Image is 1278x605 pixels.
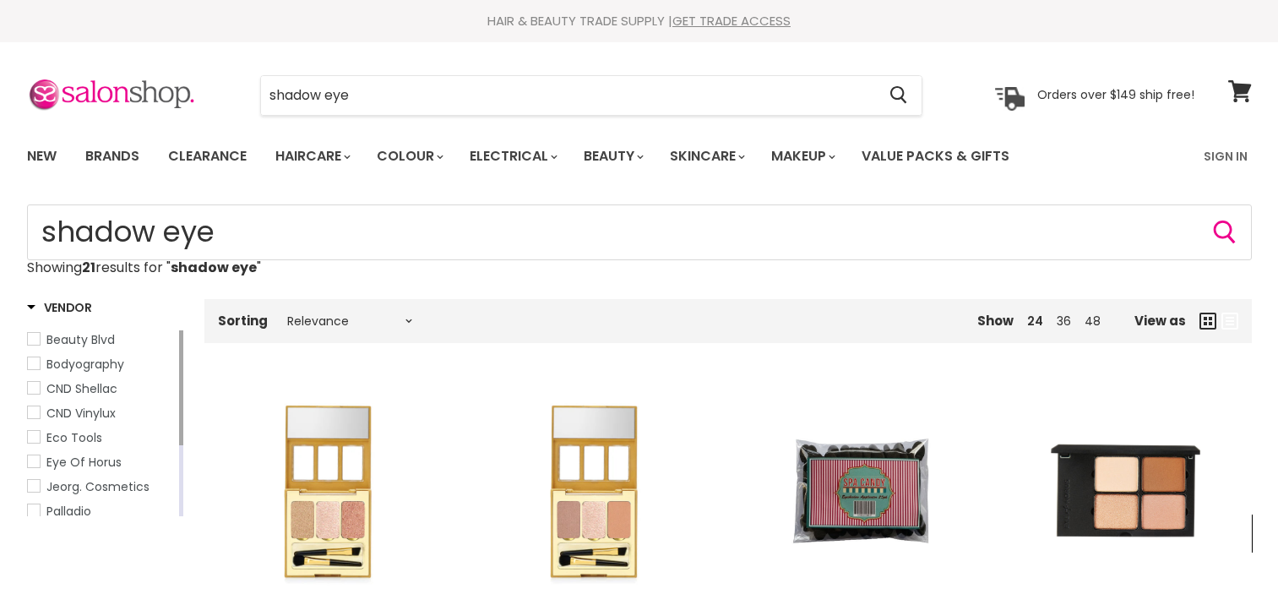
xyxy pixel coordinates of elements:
[1085,313,1101,330] a: 48
[27,379,176,398] a: CND Shellac
[849,139,1022,174] a: Value Packs & Gifts
[27,204,1252,260] form: Product
[14,132,1108,181] ul: Main menu
[571,139,654,174] a: Beauty
[27,477,176,496] a: Jeorg. Cosmetics
[753,384,969,599] a: Spa Candy Eye Shadow Applicator 25pk
[364,139,454,174] a: Colour
[155,139,259,174] a: Clearance
[457,139,568,174] a: Electrical
[27,404,176,422] a: CND Vinylux
[171,258,257,277] strong: shadow eye
[6,13,1273,30] div: HAIR & BEAUTY TRADE SUPPLY |
[46,478,150,495] span: Jeorg. Cosmetics
[82,258,95,277] strong: 21
[14,139,69,174] a: New
[6,132,1273,181] nav: Main
[73,139,152,174] a: Brands
[27,355,176,373] a: Bodyography
[27,502,176,521] a: Palladio
[27,204,1252,260] input: Search
[487,384,703,599] img: Silk Oil of Morocco Summer Glow Eye Shadow Trio
[27,453,176,471] a: Eye Of Horus
[977,312,1014,330] span: Show
[1057,313,1071,330] a: 36
[46,356,124,373] span: Bodyography
[672,12,791,30] a: GET TRADE ACCESS
[46,454,122,471] span: Eye Of Horus
[657,139,755,174] a: Skincare
[1194,139,1258,174] a: Sign In
[759,139,846,174] a: Makeup
[46,331,115,348] span: Beauty Blvd
[27,330,176,349] a: Beauty Blvd
[46,503,91,520] span: Palladio
[27,260,1252,275] p: Showing results for " "
[46,380,117,397] span: CND Shellac
[1134,313,1186,328] span: View as
[46,429,102,446] span: Eco Tools
[263,139,361,174] a: Haircare
[221,384,437,599] img: Silk Oil of Morocco Bronzed Goddess Eye Shadow Trio
[27,299,92,316] h3: Vendor
[1211,219,1238,246] button: Search
[1037,87,1194,102] p: Orders over $149 ship free!
[877,76,922,115] button: Search
[1020,384,1235,599] a: Eye of Horus Eyeshadow Compact Dusk
[218,313,268,328] label: Sorting
[46,405,116,422] span: CND Vinylux
[1027,313,1043,330] a: 24
[260,75,922,116] form: Product
[27,428,176,447] a: Eco Tools
[261,76,877,115] input: Search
